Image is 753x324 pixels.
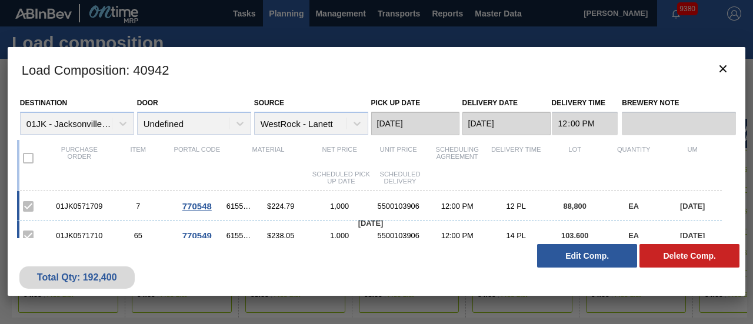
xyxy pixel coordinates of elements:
div: 12:00 PM [428,202,487,211]
div: Lot [545,146,604,171]
span: 103,600 [561,231,588,240]
label: Delivery Date [462,99,518,107]
label: Brewery Note [622,95,736,112]
span: 615505 - CARR BOT SA2 11.2OZ WRAP BSKT 6/11.2 11. [226,202,251,211]
div: Go to Order [168,201,226,211]
div: 65 [109,231,168,240]
label: Destination [20,99,67,107]
label: Source [254,99,284,107]
button: Edit Comp. [537,244,637,268]
div: Net Price [310,146,369,171]
label: Pick up Date [371,99,421,107]
div: 01JK0571709 [50,202,109,211]
div: 5500103906 [369,231,428,240]
div: Go to Order [168,231,226,241]
label: Delivery Time [552,95,618,112]
span: [DATE] [680,231,705,240]
div: Delivery Time [487,146,545,171]
span: [DATE] [358,219,383,228]
div: 14 PL [487,231,545,240]
div: 01JK0571710 [50,231,109,240]
span: EA [628,231,639,240]
div: Material [226,146,310,171]
span: 770548 [182,201,212,211]
div: Purchase order [50,146,109,171]
div: $238.05 [251,231,310,240]
div: Scheduled Pick up Date [312,171,371,185]
input: mm/dd/yyyy [371,112,459,135]
div: 5500103906 [369,202,428,211]
div: 12 PL [487,202,545,211]
div: Scheduling Agreement [428,146,487,171]
span: 615597 - CARR BOT MUL 12OZ WRAP PUERTO RIC BSKT 6 [226,231,251,240]
div: 1,000 [310,202,369,211]
span: [DATE] [680,202,705,211]
span: 88,800 [564,202,587,211]
div: Item [109,146,168,171]
div: 12:00 PM [428,231,487,240]
div: Portal code [168,146,226,171]
div: Unit Price [369,146,428,171]
h3: Load Composition : 40942 [8,47,745,92]
span: 770549 [182,231,212,241]
div: 7 [109,202,168,211]
div: $224.79 [251,202,310,211]
div: Scheduled Delivery [371,171,429,185]
div: Total Qty: 192,400 [28,272,126,283]
div: 1,000 [310,231,369,240]
button: Delete Comp. [639,244,739,268]
div: Quantity [604,146,663,171]
label: Door [137,99,158,107]
span: EA [628,202,639,211]
input: mm/dd/yyyy [462,112,551,135]
div: UM [663,146,722,171]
